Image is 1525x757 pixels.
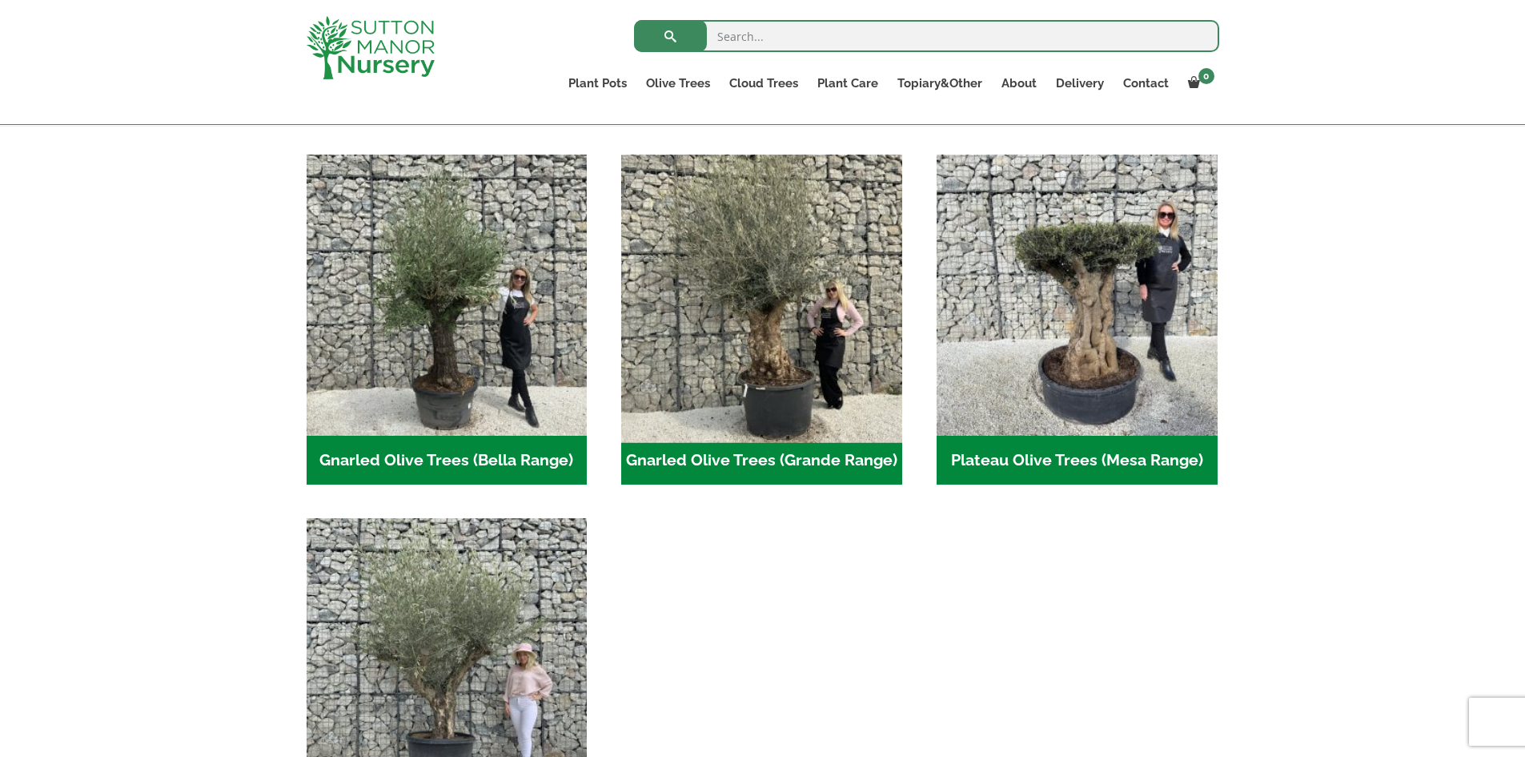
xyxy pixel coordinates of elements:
[559,72,636,95] a: Plant Pots
[636,72,720,95] a: Olive Trees
[937,155,1218,485] a: Visit product category Plateau Olive Trees (Mesa Range)
[720,72,808,95] a: Cloud Trees
[1178,72,1219,95] a: 0
[888,72,992,95] a: Topiary&Other
[808,72,888,95] a: Plant Care
[615,147,909,442] img: Gnarled Olive Trees (Grande Range)
[1046,72,1114,95] a: Delivery
[307,16,435,79] img: logo
[1114,72,1178,95] a: Contact
[621,436,902,485] h2: Gnarled Olive Trees (Grande Range)
[307,155,588,436] img: Gnarled Olive Trees (Bella Range)
[937,436,1218,485] h2: Plateau Olive Trees (Mesa Range)
[621,155,902,485] a: Visit product category Gnarled Olive Trees (Grande Range)
[307,436,588,485] h2: Gnarled Olive Trees (Bella Range)
[307,155,588,485] a: Visit product category Gnarled Olive Trees (Bella Range)
[1198,68,1214,84] span: 0
[992,72,1046,95] a: About
[937,155,1218,436] img: Plateau Olive Trees (Mesa Range)
[634,20,1219,52] input: Search...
